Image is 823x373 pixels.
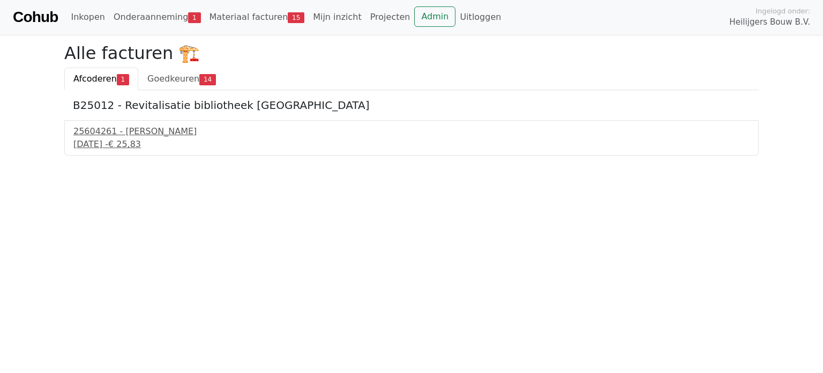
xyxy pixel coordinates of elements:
a: Cohub [13,4,58,30]
a: Materiaal facturen15 [205,6,309,28]
span: 1 [117,74,129,85]
span: 14 [199,74,216,85]
a: Uitloggen [455,6,505,28]
span: € 25,83 [108,139,141,149]
a: Inkopen [66,6,109,28]
a: Onderaanneming1 [109,6,205,28]
span: Ingelogd onder: [755,6,810,16]
a: Projecten [366,6,415,28]
div: [DATE] - [73,138,750,151]
span: 15 [288,12,304,23]
span: Heilijgers Bouw B.V. [729,16,810,28]
a: Goedkeuren14 [138,68,225,90]
h2: Alle facturen 🏗️ [64,43,759,63]
h5: B25012 - Revitalisatie bibliotheek [GEOGRAPHIC_DATA] [73,99,750,112]
a: Mijn inzicht [309,6,366,28]
div: 25604261 - [PERSON_NAME] [73,125,750,138]
span: 1 [188,12,200,23]
a: Afcoderen1 [64,68,138,90]
a: 25604261 - [PERSON_NAME][DATE] -€ 25,83 [73,125,750,151]
span: Goedkeuren [147,74,199,84]
a: Admin [414,6,455,27]
span: Afcoderen [73,74,117,84]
